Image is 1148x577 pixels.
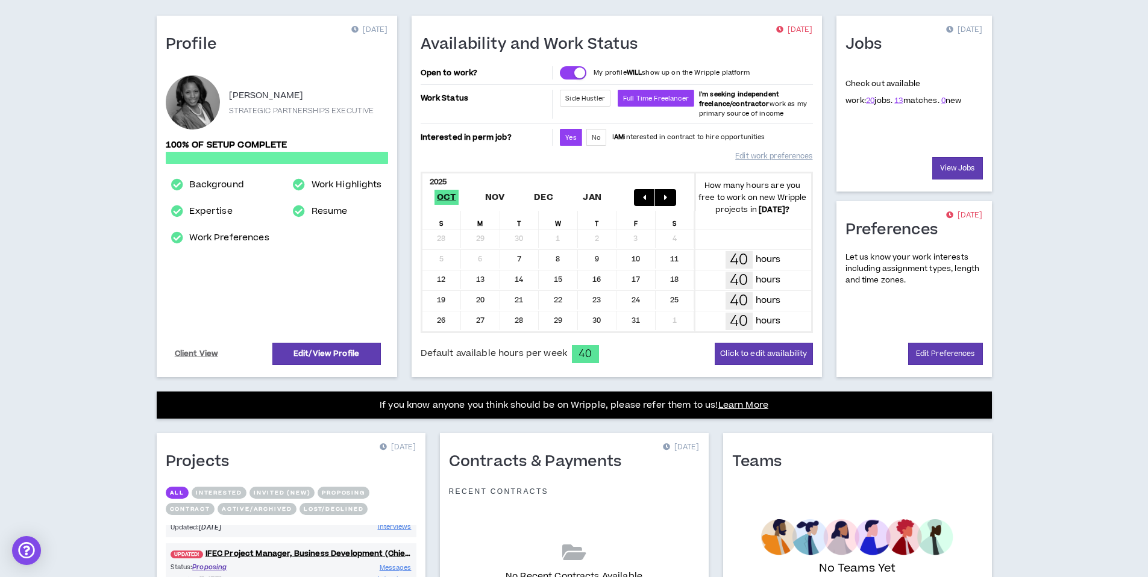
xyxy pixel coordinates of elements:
div: W [539,211,578,229]
button: Lost/Declined [300,503,368,515]
h1: Preferences [845,220,947,240]
h1: Projects [166,452,239,472]
p: No Teams Yet [819,560,896,577]
button: Click to edit availability [715,343,812,365]
h1: Teams [732,452,791,472]
a: Client View [173,343,221,364]
p: If you know anyone you think should be on Wripple, please refer them to us! [380,398,768,413]
button: Proposing [318,487,369,499]
div: Open Intercom Messenger [12,536,41,565]
p: STRATEGIC PARTNERSHIPS EXECUTIVE [229,105,374,116]
p: hours [756,273,781,287]
span: UPDATED! [171,550,203,558]
div: F [616,211,656,229]
div: T [500,211,539,229]
span: jobs. [866,95,892,106]
a: View Jobs [932,157,983,179]
span: Yes [565,133,576,142]
span: new [941,95,962,106]
button: Interested [192,487,246,499]
p: 100% of setup complete [166,139,388,152]
div: T [578,211,617,229]
span: work as my primary source of income [699,90,807,118]
p: [DATE] [946,24,982,36]
img: empty [761,519,953,555]
b: 2025 [430,176,447,187]
b: [DATE] ? [759,204,789,215]
p: hours [756,253,781,266]
p: [DATE] [776,24,812,36]
span: Proposing [192,563,227,572]
span: Dec [532,190,556,205]
h1: Contracts & Payments [449,452,631,472]
button: Contract [166,503,215,515]
a: Resume [312,204,348,219]
span: Oct [434,190,459,205]
button: Invited (new) [249,487,315,499]
a: Learn More [718,399,768,411]
span: Messages [380,563,412,572]
b: I'm seeking independent freelance/contractor [699,90,779,108]
a: Work Preferences [189,231,269,245]
a: Edit Preferences [908,343,983,365]
p: Check out available work: [845,78,962,106]
a: Background [189,178,243,192]
p: Let us know your work interests including assignment types, length and time zones. [845,252,983,287]
i: [DATE] [199,523,221,532]
div: S [422,211,462,229]
p: [DATE] [351,24,387,36]
div: M [461,211,500,229]
p: How many hours are you free to work on new Wripple projects in [694,179,811,216]
a: 13 [894,95,903,106]
span: Interviews [378,522,412,531]
a: Edit/View Profile [272,343,381,365]
h1: Profile [166,35,226,54]
a: Interviews [378,521,412,532]
p: hours [756,314,781,328]
span: No [592,133,601,142]
a: UPDATED!IFEC Project Manager, Business Development (Chief of Staff) [166,548,416,560]
p: Work Status [421,90,550,107]
span: Side Hustler [565,94,605,103]
p: [DATE] [663,441,699,454]
div: Torrae L. [166,75,220,129]
p: Recent Contracts [449,487,549,496]
p: Interested in perm job? [421,129,550,146]
span: Jan [580,190,604,205]
a: Expertise [189,204,232,219]
p: [DATE] [380,441,416,454]
a: Messages [380,562,412,573]
button: Active/Archived [218,503,296,515]
h1: Jobs [845,35,891,54]
h1: Availability and Work Status [421,35,647,54]
p: Open to work? [421,68,550,78]
a: Work Highlights [312,178,382,192]
a: Edit work preferences [735,146,812,167]
button: All [166,487,189,499]
p: [PERSON_NAME] [229,89,304,103]
a: 0 [941,95,946,106]
p: My profile show up on the Wripple platform [594,68,750,78]
strong: AM [614,133,624,142]
span: Nov [483,190,507,205]
p: [DATE] [946,210,982,222]
p: Status: [171,562,291,572]
a: 20 [866,95,874,106]
strong: WILL [627,68,642,77]
p: Updated: [171,522,291,532]
div: S [656,211,695,229]
span: matches. [894,95,939,106]
span: Default available hours per week [421,347,567,360]
p: hours [756,294,781,307]
p: I interested in contract to hire opportunities [612,133,765,142]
